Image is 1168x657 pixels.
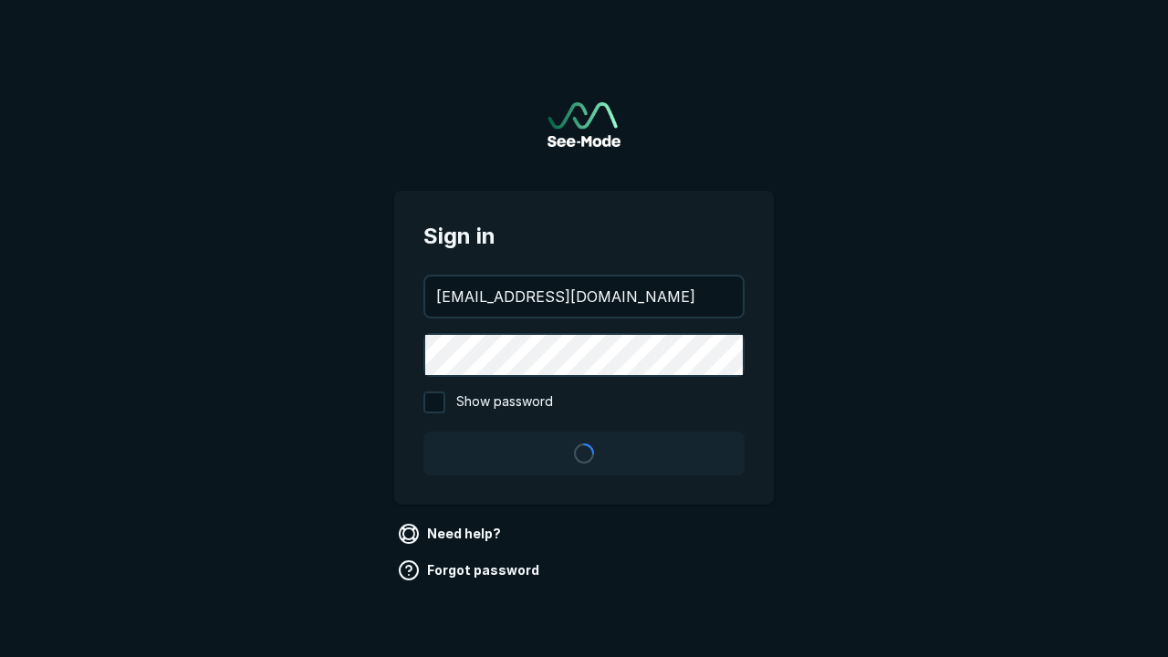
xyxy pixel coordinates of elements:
a: Go to sign in [547,102,620,147]
a: Forgot password [394,556,547,585]
span: Show password [456,391,553,413]
span: Sign in [423,220,745,253]
img: See-Mode Logo [547,102,620,147]
a: Need help? [394,519,508,548]
input: your@email.com [425,276,743,317]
